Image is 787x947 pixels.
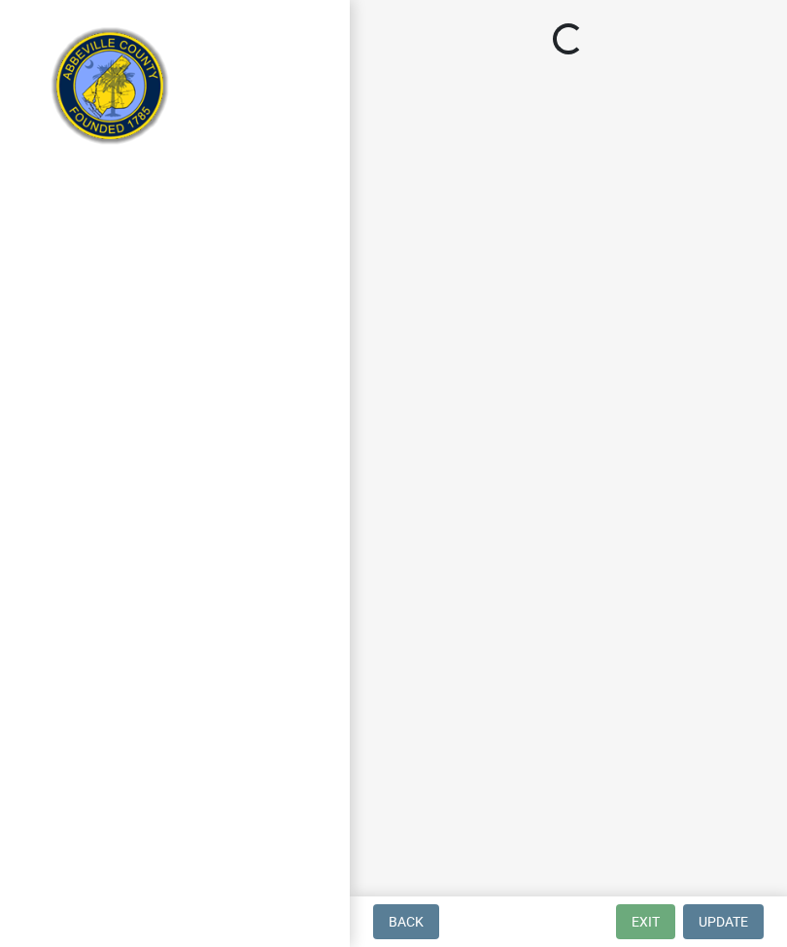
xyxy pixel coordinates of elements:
button: Back [373,904,439,939]
button: Update [683,904,764,939]
button: Exit [616,904,675,939]
span: Update [699,914,748,929]
img: Abbeville County, South Carolina [39,20,182,163]
span: Back [389,914,424,929]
